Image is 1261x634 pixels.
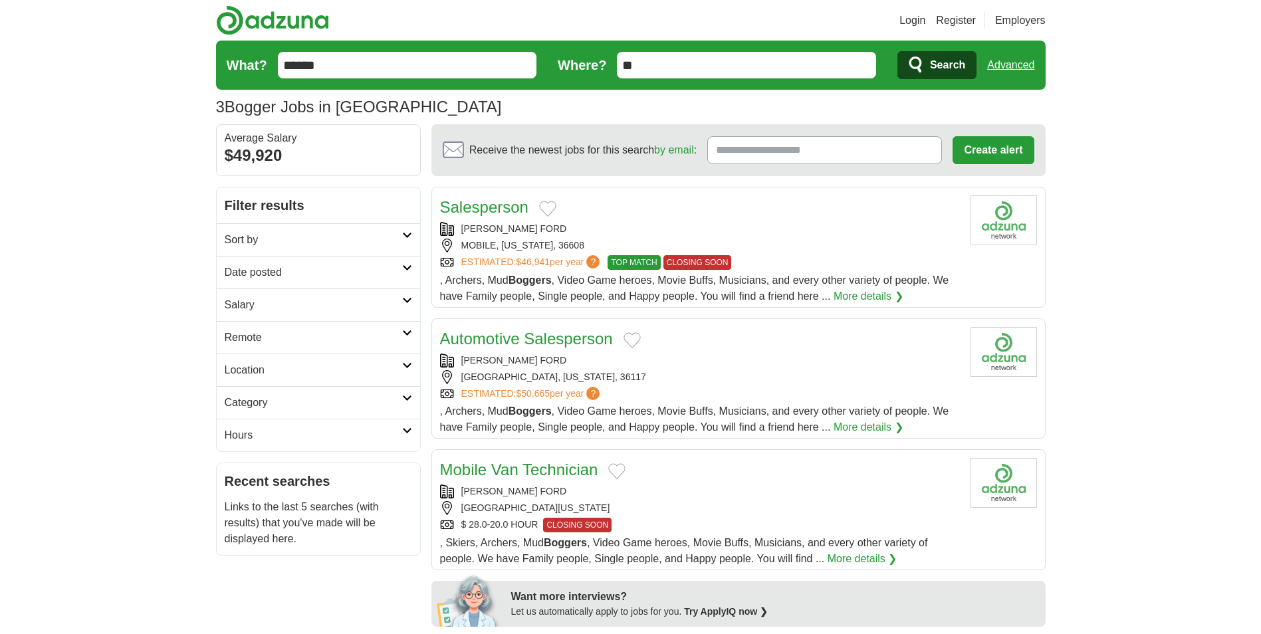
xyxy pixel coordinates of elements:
[586,387,600,400] span: ?
[834,288,903,304] a: More details ❯
[217,321,420,354] a: Remote
[971,195,1037,245] img: Company logo
[225,395,402,411] h2: Category
[225,144,412,167] div: $49,920
[440,330,613,348] a: Automotive Salesperson
[608,463,626,479] button: Add to favorite jobs
[225,264,402,280] h2: Date posted
[539,201,556,217] button: Add to favorite jobs
[516,388,550,399] span: $50,665
[936,13,976,29] a: Register
[225,362,402,378] h2: Location
[897,51,976,79] button: Search
[663,255,732,270] span: CLOSING SOON
[971,458,1037,508] img: Company logo
[216,98,502,116] h1: Bogger Jobs in [GEOGRAPHIC_DATA]
[971,327,1037,377] img: Company logo
[544,537,587,548] strong: Boggers
[225,330,402,346] h2: Remote
[461,387,603,401] a: ESTIMATED:$50,665per year?
[440,222,960,236] div: [PERSON_NAME] FORD
[511,605,1038,619] div: Let us automatically apply to jobs for you.
[440,501,960,515] div: [GEOGRAPHIC_DATA][US_STATE]
[608,255,660,270] span: TOP MATCH
[440,518,960,532] div: $ 28.0-20.0 HOUR
[225,297,402,313] h2: Salary
[216,5,329,35] img: Adzuna logo
[511,589,1038,605] div: Want more interviews?
[225,471,412,491] h2: Recent searches
[217,223,420,256] a: Sort by
[437,574,501,627] img: apply-iq-scientist.png
[995,13,1046,29] a: Employers
[217,187,420,223] h2: Filter results
[440,484,960,498] div: [PERSON_NAME] FORD
[217,288,420,321] a: Salary
[624,332,641,348] button: Add to favorite jobs
[225,499,412,547] p: Links to the last 5 searches (with results) that you've made will be displayed here.
[216,95,225,119] span: 3
[930,52,965,78] span: Search
[440,354,960,368] div: [PERSON_NAME] FORD
[516,257,550,267] span: $46,941
[217,419,420,451] a: Hours
[469,142,697,158] span: Receive the newest jobs for this search :
[461,255,603,270] a: ESTIMATED:$46,941per year?
[225,133,412,144] div: Average Salary
[509,405,552,417] strong: Boggers
[586,255,600,268] span: ?
[543,518,612,532] span: CLOSING SOON
[684,606,768,617] a: Try ApplyIQ now ❯
[225,427,402,443] h2: Hours
[440,198,528,216] a: Salesperson
[227,55,267,75] label: What?
[217,256,420,288] a: Date posted
[899,13,925,29] a: Login
[440,405,949,433] span: , Archers, Mud , Video Game heroes, Movie Buffs, Musicians, and every other variety of people. We...
[987,52,1034,78] a: Advanced
[654,144,694,156] a: by email
[440,461,598,478] a: Mobile Van Technician
[558,55,606,75] label: Where?
[828,551,897,567] a: More details ❯
[953,136,1034,164] button: Create alert
[834,419,903,435] a: More details ❯
[440,537,928,564] span: , Skiers, Archers, Mud , Video Game heroes, Movie Buffs, Musicians, and every other variety of pe...
[217,386,420,419] a: Category
[225,232,402,248] h2: Sort by
[440,370,960,384] div: [GEOGRAPHIC_DATA], [US_STATE], 36117
[509,274,552,286] strong: Boggers
[440,274,949,302] span: , Archers, Mud , Video Game heroes, Movie Buffs, Musicians, and every other variety of people. We...
[440,239,960,253] div: MOBILE, [US_STATE], 36608
[217,354,420,386] a: Location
